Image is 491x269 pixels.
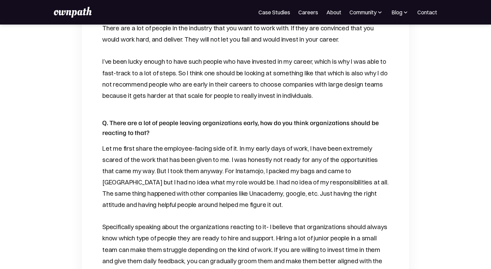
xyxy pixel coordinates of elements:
[326,8,341,16] a: About
[417,8,437,16] a: Contact
[102,118,389,137] h5: Q. There are a lot of people leaving organizations early, how do you think organizations should b...
[349,8,376,16] div: Community
[391,8,409,16] div: Blog
[391,8,402,16] div: Blog
[258,8,290,16] a: Case Studies
[102,56,389,101] p: I’ve been lucky enough to have such people who have invested in my career, which is why I was abl...
[298,8,318,16] a: Careers
[102,23,389,45] p: There are a lot of people in the industry that you want to work with. If they are convinced that ...
[102,143,389,211] p: Let me first share the employee-facing side of it. In my early days of work, I have been extremel...
[349,8,383,16] div: Community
